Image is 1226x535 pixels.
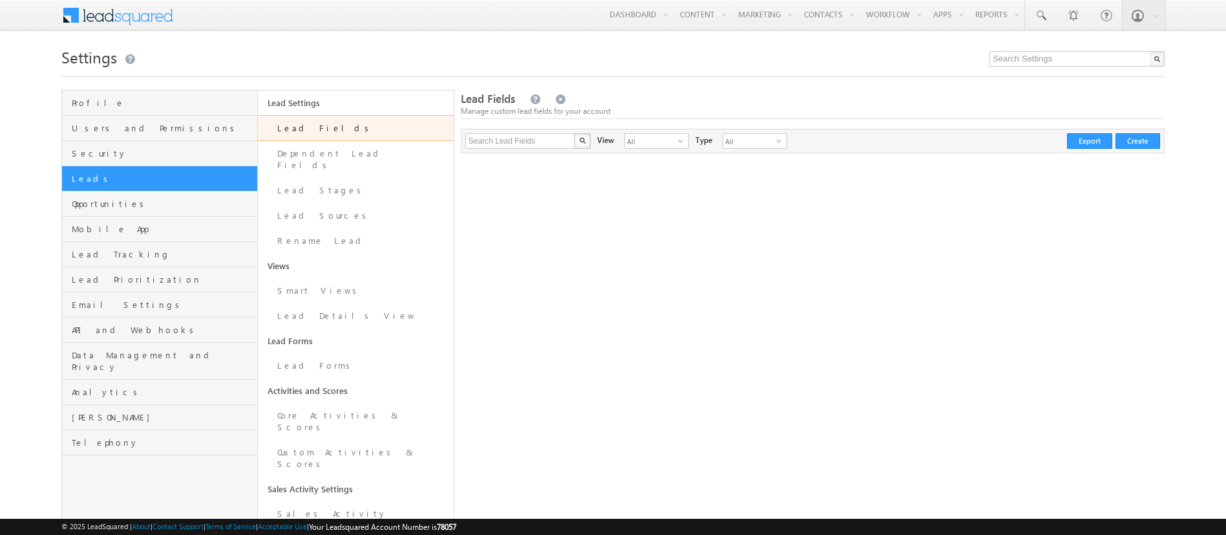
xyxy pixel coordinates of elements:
span: Leads [72,173,254,184]
a: [PERSON_NAME] [62,405,257,430]
a: Lead Stages [258,178,454,203]
a: Lead Tracking [62,242,257,267]
a: Views [258,254,454,278]
a: Data Management and Privacy [62,343,257,380]
a: Mobile App [62,217,257,242]
div: Type [695,133,712,146]
span: Telephony [72,437,254,448]
div: Manage custom lead fields for your account [461,105,1165,117]
a: Smart Views [258,278,454,303]
a: Leads [62,166,257,191]
a: Email Settings [62,292,257,318]
button: Create [1115,133,1160,149]
span: Your Leadsquared Account Number is [309,522,456,532]
a: Analytics [62,380,257,405]
span: Users and Permissions [72,122,254,134]
a: API and Webhooks [62,318,257,343]
span: 78057 [437,522,456,532]
span: Data Management and Privacy [72,349,254,373]
span: select [678,137,688,145]
a: Telephony [62,430,257,455]
span: All [625,134,678,148]
button: Export [1067,133,1112,149]
a: Custom Activities & Scores [258,440,454,477]
span: Lead Tracking [72,248,254,260]
a: Lead Fields [258,115,454,141]
a: Users and Permissions [62,116,257,141]
a: Core Activities & Scores [258,403,454,440]
div: View [597,133,614,146]
span: Lead Fields [461,91,515,106]
a: Lead Forms [258,329,454,353]
span: Profile [72,97,254,109]
span: Opportunities [72,198,254,210]
a: Contact Support [153,522,204,530]
a: Lead Prioritization [62,267,257,292]
a: Security [62,141,257,166]
a: Sales Activity Settings [258,477,454,501]
span: Mobile App [72,223,254,235]
input: Search Settings [989,51,1165,67]
a: Dependent Lead Fields [258,141,454,178]
a: Terms of Service [206,522,256,530]
a: Lead Settings [258,91,454,115]
span: Lead Prioritization [72,274,254,285]
a: Profile [62,91,257,116]
a: Opportunities [62,191,257,217]
a: Lead Forms [258,353,454,378]
a: Acceptable Use [258,522,307,530]
a: Lead Details View [258,303,454,329]
span: All [723,134,776,148]
span: Email Settings [72,299,254,311]
a: About [132,522,151,530]
span: Settings [61,47,117,67]
span: Security [72,147,254,159]
a: Rename Lead [258,228,454,254]
a: Activities and Scores [258,378,454,403]
span: API and Webhooks [72,324,254,336]
span: [PERSON_NAME] [72,411,254,423]
span: select [776,137,787,145]
span: © 2025 LeadSquared | | | | | [61,521,456,533]
a: Lead Sources [258,203,454,228]
span: Analytics [72,386,254,398]
img: Search [579,137,586,144]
